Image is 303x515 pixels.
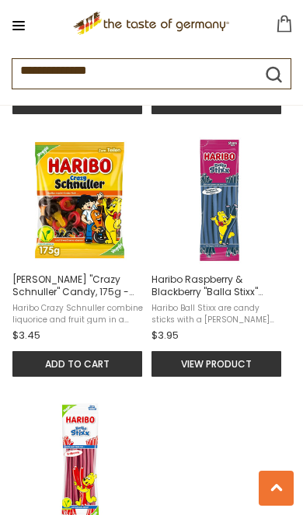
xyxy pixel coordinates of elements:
button: View product [151,351,281,377]
span: Haribo Ball Stixx are candy sticks with a [PERSON_NAME] flavored sweet center surrounded by fruit... [151,302,283,324]
span: $3.95 [151,328,179,343]
span: $3.45 [12,328,40,343]
a: Haribo [12,134,148,377]
span: Haribo Crazy Schnuller combine liquorice and fruit gum in a crazy way: For everyone who likes the... [12,302,144,324]
button: Add to cart [12,351,142,377]
img: Haribo Crazy Schnuller [14,134,146,266]
span: [PERSON_NAME] "Crazy Schnuller" Candy, 175g - Made in [GEOGRAPHIC_DATA] [12,273,144,298]
img: Haribo Raspberry & Blackberry "Balla Stixx" Candy, 7 oz [153,134,285,266]
span: Haribo Raspberry & Blackberry "Balla Stixx" Candy, 7 oz [151,273,283,298]
a: Haribo Raspberry & Blackberry [151,134,287,377]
